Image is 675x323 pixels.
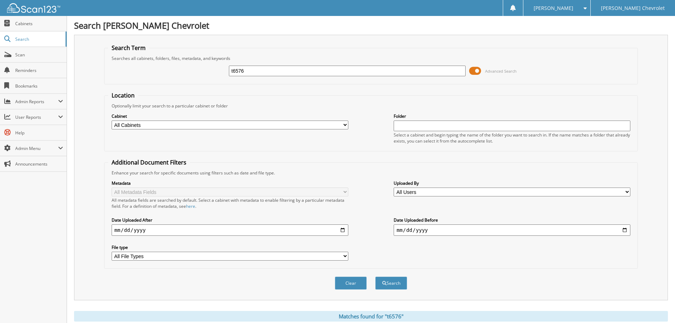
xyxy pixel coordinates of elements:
[394,113,630,119] label: Folder
[15,161,63,167] span: Announcements
[108,44,149,52] legend: Search Term
[15,114,58,120] span: User Reports
[186,203,195,209] a: here
[112,197,348,209] div: All metadata fields are searched by default. Select a cabinet with metadata to enable filtering b...
[15,21,63,27] span: Cabinets
[15,52,63,58] span: Scan
[108,170,634,176] div: Enhance your search for specific documents using filters such as date and file type.
[485,68,517,74] span: Advanced Search
[394,224,630,236] input: end
[394,132,630,144] div: Select a cabinet and begin typing the name of the folder you want to search in. If the name match...
[108,55,634,61] div: Searches all cabinets, folders, files, metadata, and keywords
[7,3,60,13] img: scan123-logo-white.svg
[112,224,348,236] input: start
[112,217,348,223] label: Date Uploaded After
[108,103,634,109] div: Optionally limit your search to a particular cabinet or folder
[108,158,190,166] legend: Additional Document Filters
[15,130,63,136] span: Help
[15,67,63,73] span: Reminders
[15,145,58,151] span: Admin Menu
[335,277,367,290] button: Clear
[74,311,668,322] div: Matches found for "t6576"
[112,180,348,186] label: Metadata
[112,244,348,250] label: File type
[394,180,630,186] label: Uploaded By
[108,91,138,99] legend: Location
[394,217,630,223] label: Date Uploaded Before
[112,113,348,119] label: Cabinet
[601,6,665,10] span: [PERSON_NAME] Chevrolet
[534,6,573,10] span: [PERSON_NAME]
[15,99,58,105] span: Admin Reports
[375,277,407,290] button: Search
[15,83,63,89] span: Bookmarks
[15,36,62,42] span: Search
[74,20,668,31] h1: Search [PERSON_NAME] Chevrolet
